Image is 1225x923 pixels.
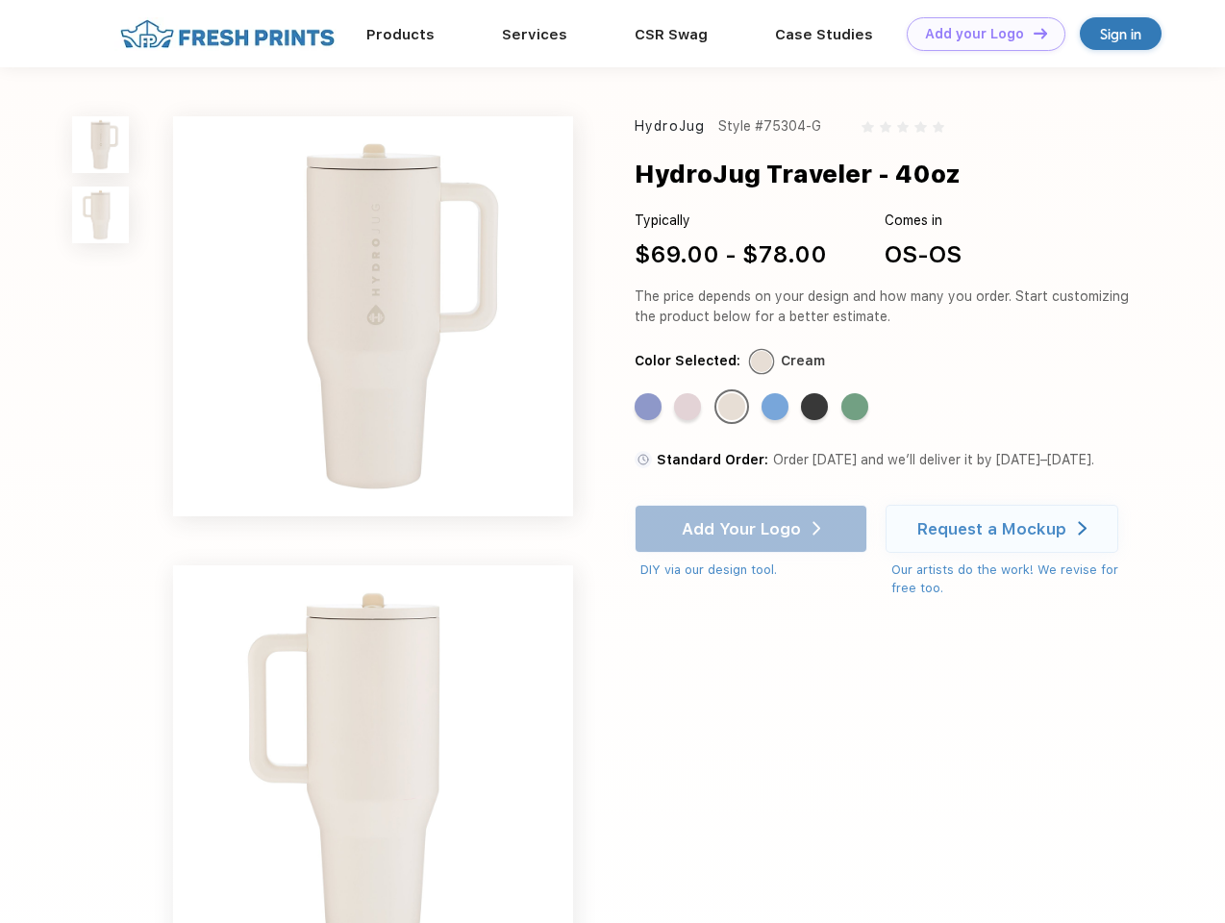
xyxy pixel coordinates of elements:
div: Black [801,393,828,420]
div: Cream [718,393,745,420]
div: Sign in [1100,23,1141,45]
div: Our artists do the work! We revise for free too. [891,561,1137,598]
img: white arrow [1078,521,1087,536]
img: gray_star.svg [914,121,926,133]
img: standard order [635,451,652,468]
div: Add your Logo [925,26,1024,42]
div: DIY via our design tool. [640,561,867,580]
div: $69.00 - $78.00 [635,237,827,272]
img: gray_star.svg [862,121,873,133]
div: The price depends on your design and how many you order. Start customizing the product below for ... [635,287,1137,327]
img: func=resize&h=640 [173,116,573,516]
div: Peri [635,393,662,420]
img: gray_star.svg [933,121,944,133]
img: gray_star.svg [897,121,909,133]
div: Typically [635,211,827,231]
div: Cream [781,351,825,371]
img: DT [1034,28,1047,38]
span: Order [DATE] and we’ll deliver it by [DATE]–[DATE]. [773,452,1094,467]
div: Color Selected: [635,351,740,371]
div: Request a Mockup [917,519,1066,538]
div: Comes in [885,211,962,231]
a: Sign in [1080,17,1162,50]
div: HydroJug [635,116,705,137]
div: Sage [841,393,868,420]
div: Style #75304-G [718,116,821,137]
span: Standard Order: [657,452,768,467]
div: OS-OS [885,237,962,272]
img: func=resize&h=100 [72,116,129,173]
div: Riptide [762,393,788,420]
img: func=resize&h=100 [72,187,129,243]
img: gray_star.svg [880,121,891,133]
div: HydroJug Traveler - 40oz [635,156,961,192]
a: Products [366,26,435,43]
div: Pink Sand [674,393,701,420]
img: fo%20logo%202.webp [114,17,340,51]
